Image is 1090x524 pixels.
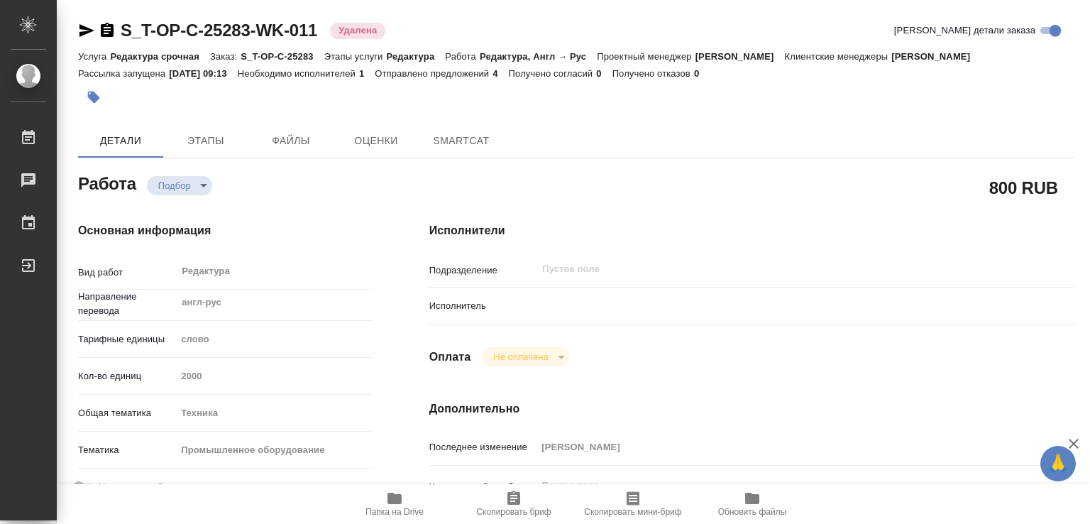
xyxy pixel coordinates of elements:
h4: Исполнители [429,222,1074,239]
p: Заказ: [210,51,241,62]
button: 🙏 [1040,446,1076,481]
p: 1 [359,68,375,79]
p: [PERSON_NAME] [891,51,981,62]
p: [PERSON_NAME] [695,51,785,62]
span: Скопировать мини-бриф [584,507,681,517]
button: Папка на Drive [335,484,454,524]
div: Подбор [147,176,212,195]
p: 0 [694,68,710,79]
p: Проектный менеджер [597,51,695,62]
p: Последнее изменение [429,440,537,454]
p: Работа [445,51,480,62]
p: S_T-OP-C-25283 [241,51,324,62]
span: Файлы [257,132,325,150]
button: Не оплачена [489,351,552,363]
button: Скопировать ссылку для ЯМессенджера [78,22,95,39]
p: Тематика [78,443,176,457]
h2: 800 RUB [989,175,1058,200]
p: Подразделение [429,263,537,278]
p: 4 [492,68,508,79]
span: Оценки [342,132,410,150]
div: слово [176,327,372,351]
div: Подбор [482,347,569,366]
p: Редактура, Англ → Рус [480,51,597,62]
p: Исполнитель [429,299,537,313]
p: Клиентские менеджеры [785,51,892,62]
p: Кол-во единиц [78,369,176,383]
button: Подбор [154,180,195,192]
p: Получено отказов [612,68,694,79]
span: 🙏 [1046,449,1070,479]
span: Детали [87,132,155,150]
span: Скопировать бриф [476,507,551,517]
span: [PERSON_NAME] детали заказа [894,23,1035,38]
p: Получено согласий [509,68,597,79]
button: Добавить тэг [78,82,109,113]
p: Необходимо исполнителей [238,68,359,79]
p: Тарифные единицы [78,332,176,346]
input: Пустое поле [536,437,1020,457]
p: Направление перевода [78,290,176,318]
a: S_T-OP-C-25283-WK-011 [121,21,317,40]
button: Скопировать мини-бриф [573,484,693,524]
p: [DATE] 09:13 [169,68,238,79]
p: Редактура [387,51,446,62]
span: Обновить файлы [718,507,787,517]
p: Редактура срочная [110,51,209,62]
h4: Оплата [429,349,471,366]
p: Удалена [338,23,377,38]
h2: Работа [78,170,136,195]
h4: Основная информация [78,222,373,239]
span: Папка на Drive [365,507,424,517]
input: Пустое поле [541,261,987,278]
button: Скопировать ссылку [99,22,116,39]
button: Обновить файлы [693,484,812,524]
span: SmartCat [427,132,495,150]
span: Нотариальный заказ [99,480,189,494]
h4: Дополнительно [429,400,1074,417]
p: Комментарий к работе [429,480,537,494]
p: Общая тематика [78,406,176,420]
p: Рассылка запущена [78,68,169,79]
p: Услуга [78,51,110,62]
p: Вид работ [78,266,176,280]
div: Техника [176,401,372,425]
button: Скопировать бриф [454,484,573,524]
p: Отправлено предложений [375,68,492,79]
p: Этапы услуги [324,51,387,62]
div: Промышленное оборудование [176,438,372,462]
input: Пустое поле [176,366,372,386]
span: Этапы [172,132,240,150]
p: 0 [596,68,612,79]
